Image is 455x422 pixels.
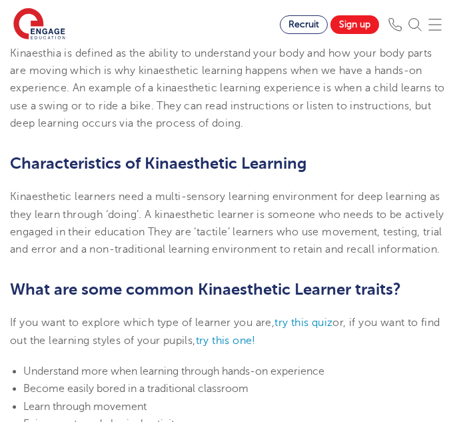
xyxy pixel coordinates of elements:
[408,18,422,31] img: Search
[274,317,332,329] a: try this quiz
[288,19,319,29] span: Recruit
[10,154,306,173] b: Characteristics of Kinaesthetic Learning
[10,65,444,129] span: inaesthetic learning happens when we have a hands-on experience. An example of a kinaesthetic lea...
[10,280,401,299] span: What are some common Kinaesthetic Learner traits?
[428,18,442,31] img: Mobile Menu
[10,191,444,255] span: Kinaesthetic learners need a multi-sensory learning environment for deep learning as they learn t...
[23,401,147,413] span: Learn through movement
[388,18,402,31] img: Phone
[196,335,256,347] a: try this one!
[10,314,445,349] p: If you want to explore which type of learner you are, or, if you want to find out the learning st...
[330,15,379,34] a: Sign up
[13,8,65,41] img: Engage Education
[23,383,248,395] span: Become easily bored in a traditional classroom
[280,15,328,34] a: Recruit
[23,365,324,377] span: Understand more when learning through hands-on experience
